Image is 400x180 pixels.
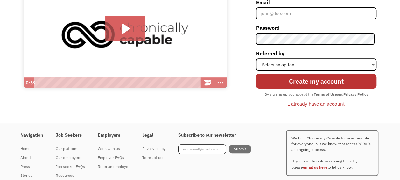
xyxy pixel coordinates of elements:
[256,7,376,19] input: john@doe.com
[56,153,85,162] a: Our employers
[261,90,371,99] div: By signing up you accept the and
[283,98,349,109] a: I already have an account
[20,144,43,153] a: Home
[56,145,85,153] div: Our platform
[20,171,43,180] a: Stories
[98,145,130,153] div: Work with us
[142,132,165,138] h4: Legal
[343,92,368,97] strong: Privacy Policy
[20,145,43,153] div: Home
[201,77,214,88] a: Wistia Logo -- Learn More
[178,144,226,154] input: your-email@email.com
[98,144,130,153] a: Work with us
[98,162,130,171] a: Refer an employer
[98,132,130,138] h4: Employers
[214,77,227,88] button: Show more buttons
[229,145,251,153] input: Submit
[56,162,85,171] a: Job seeker FAQs
[142,154,165,161] div: Terms of use
[20,162,43,171] a: Press
[56,132,85,138] h4: Job Seekers
[303,165,327,169] a: email us here
[105,16,145,41] button: Play Video: Introducing Chronically Capable
[142,153,165,162] a: Terms of use
[98,163,130,170] div: Refer an employer
[256,48,376,58] label: Referred by
[142,145,165,153] div: Privacy policy
[314,92,337,97] strong: Terms of Use
[256,74,376,89] input: Create my account
[20,154,43,161] div: About
[20,153,43,162] a: About
[20,132,43,138] h4: Navigation
[288,100,345,108] div: I already have an account
[178,132,251,138] h4: Subscribe to our newsletter
[56,172,85,179] div: Resources
[56,171,85,180] a: Resources
[98,153,130,162] a: Employer FAQs
[20,172,43,179] div: Stories
[142,144,165,153] a: Privacy policy
[56,154,85,161] div: Our employers
[37,77,198,88] div: Playbar
[56,163,85,170] div: Job seeker FAQs
[98,154,130,161] div: Employer FAQs
[286,130,378,176] p: We built Chronically Capable to be accessible for everyone, but we know that accessibility is an ...
[178,144,251,154] form: Footer Newsletter
[56,144,85,153] a: Our platform
[256,23,376,33] label: Password
[20,163,43,170] div: Press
